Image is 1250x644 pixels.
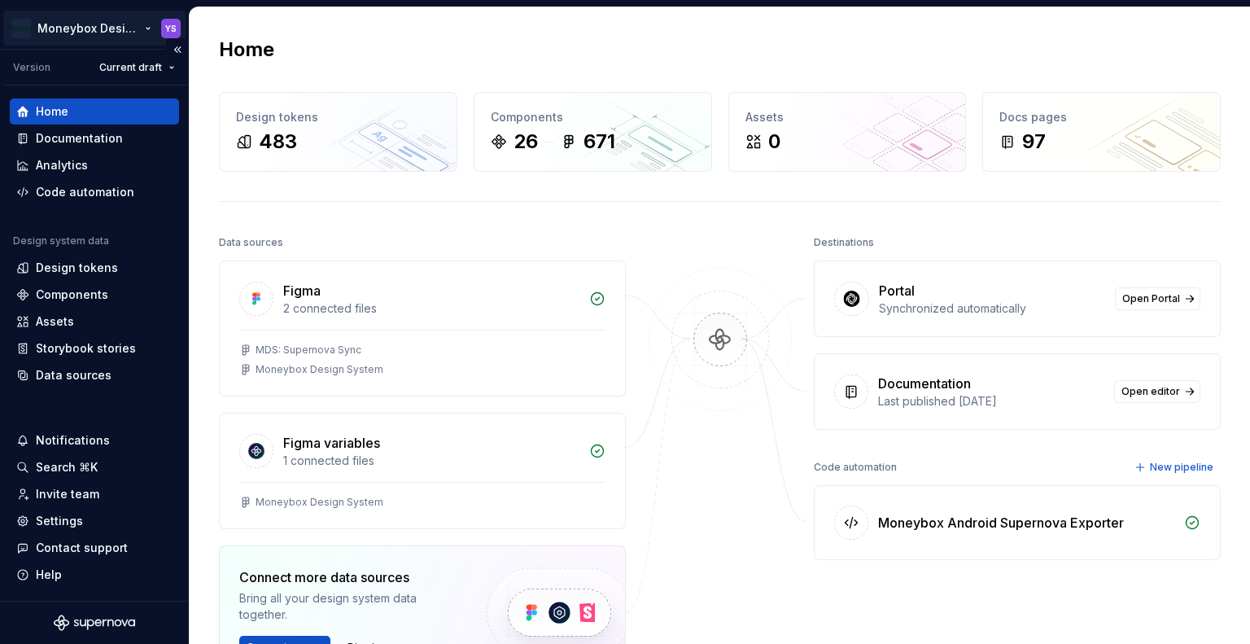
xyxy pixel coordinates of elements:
[10,481,179,507] a: Invite team
[92,56,182,79] button: Current draft
[36,184,134,200] div: Code automation
[256,363,383,376] div: Moneybox Design System
[10,309,179,335] a: Assets
[219,261,626,396] a: Figma2 connected filesMDS: Supernova SyncMoneybox Design System
[1115,287,1200,310] a: Open Portal
[10,335,179,361] a: Storybook stories
[728,92,967,172] a: Assets0
[1122,292,1180,305] span: Open Portal
[36,459,98,475] div: Search ⌘K
[36,340,136,357] div: Storybook stories
[283,453,579,469] div: 1 connected files
[10,562,179,588] button: Help
[99,61,162,74] span: Current draft
[879,300,1105,317] div: Synchronized automatically
[283,433,380,453] div: Figma variables
[11,19,31,38] img: c17557e8-ebdc-49e2-ab9e-7487adcf6d53.png
[37,20,142,37] div: Moneybox Design System
[10,535,179,561] button: Contact support
[36,367,111,383] div: Data sources
[1130,456,1221,479] button: New pipeline
[514,129,538,155] div: 26
[1022,129,1046,155] div: 97
[36,287,108,303] div: Components
[10,427,179,453] button: Notifications
[583,129,615,155] div: 671
[10,454,179,480] button: Search ⌘K
[165,22,177,35] div: YS
[13,234,109,248] div: Design system data
[36,567,62,583] div: Help
[36,157,88,173] div: Analytics
[166,38,189,61] button: Collapse sidebar
[36,432,110,449] div: Notifications
[239,590,459,623] div: Bring all your design system data together.
[10,255,179,281] a: Design tokens
[982,92,1221,172] a: Docs pages97
[10,282,179,308] a: Components
[10,99,179,125] a: Home
[10,179,179,205] a: Code automation
[1121,385,1180,398] span: Open editor
[54,615,135,631] svg: Supernova Logo
[283,300,579,317] div: 2 connected files
[283,281,321,300] div: Figma
[256,344,361,357] div: MDS: Supernova Sync
[36,260,118,276] div: Design tokens
[491,109,695,125] div: Components
[878,393,1104,410] div: Last published [DATE]
[3,11,186,46] button: Moneybox Design SystemYS
[219,231,283,254] div: Data sources
[1114,380,1200,403] a: Open editor
[259,129,297,155] div: 483
[219,413,626,529] a: Figma variables1 connected filesMoneybox Design System
[878,513,1124,532] div: Moneybox Android Supernova Exporter
[36,513,83,529] div: Settings
[10,508,179,534] a: Settings
[878,374,971,393] div: Documentation
[236,109,440,125] div: Design tokens
[745,109,950,125] div: Assets
[10,152,179,178] a: Analytics
[768,129,780,155] div: 0
[879,281,915,300] div: Portal
[36,103,68,120] div: Home
[256,496,383,509] div: Moneybox Design System
[10,125,179,151] a: Documentation
[814,231,874,254] div: Destinations
[36,540,128,556] div: Contact support
[1150,461,1213,474] span: New pipeline
[814,456,897,479] div: Code automation
[36,130,123,147] div: Documentation
[999,109,1204,125] div: Docs pages
[13,61,50,74] div: Version
[36,313,74,330] div: Assets
[239,567,459,587] div: Connect more data sources
[10,362,179,388] a: Data sources
[219,37,274,63] h2: Home
[219,92,457,172] a: Design tokens483
[36,486,99,502] div: Invite team
[474,92,712,172] a: Components26671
